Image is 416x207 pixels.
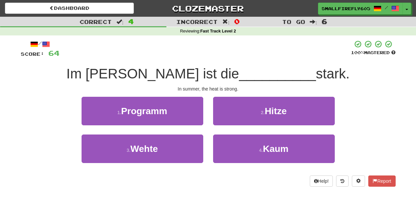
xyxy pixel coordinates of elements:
span: Im [PERSON_NAME] ist die [66,66,239,81]
a: SmallFirefly6053 / [318,3,403,14]
span: : [310,19,317,25]
button: 1.Programm [82,97,203,125]
span: SmallFirefly6053 [322,6,370,11]
span: Correct [80,18,112,25]
button: 3.Wehte [82,135,203,163]
span: 6 [322,17,327,25]
span: Hitze [265,106,287,116]
span: Wehte [131,144,158,154]
span: stark. [316,66,350,81]
span: Incorrect [176,18,218,25]
span: Score: [21,51,44,57]
strong: Fast Track Level 2 [200,29,236,33]
span: 0 [234,17,240,25]
a: Clozemaster [144,3,273,14]
span: 64 [48,49,60,57]
small: 4 . [259,148,263,153]
button: Report [368,176,395,187]
span: : [116,19,124,25]
small: 1 . [117,110,121,115]
button: 2.Hitze [213,97,335,125]
span: 100 % [351,50,364,55]
span: Kaum [263,144,288,154]
span: To go [282,18,305,25]
button: 4.Kaum [213,135,335,163]
span: / [385,5,388,10]
span: __________ [239,66,316,81]
span: Programm [121,106,167,116]
button: Round history (alt+y) [336,176,349,187]
div: In summer, the heat is strong. [21,86,396,92]
button: Help! [310,176,333,187]
span: 4 [128,17,134,25]
div: / [21,40,60,48]
div: Mastered [351,50,396,56]
span: : [222,19,230,25]
small: 3 . [127,148,131,153]
small: 2 . [261,110,265,115]
a: Dashboard [5,3,134,14]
